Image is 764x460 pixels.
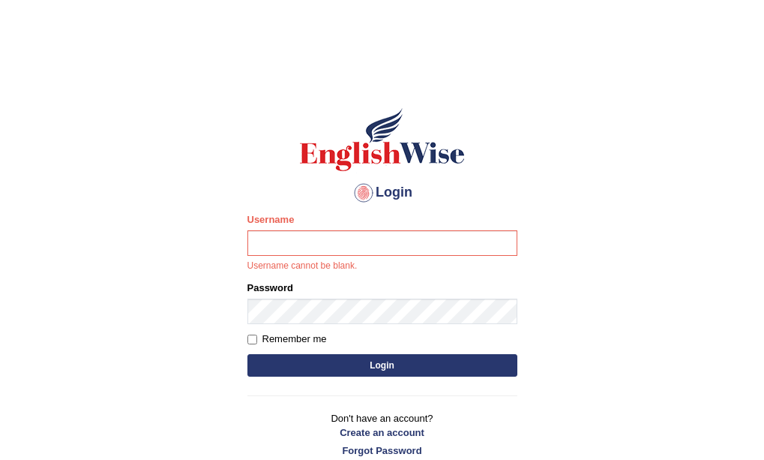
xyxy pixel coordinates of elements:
[247,354,517,377] button: Login
[247,260,517,273] p: Username cannot be blank.
[247,411,517,458] p: Don't have an account?
[247,332,327,347] label: Remember me
[247,425,517,440] a: Create an account
[247,335,257,344] input: Remember me
[247,281,293,295] label: Password
[247,443,517,458] a: Forgot Password
[247,212,295,227] label: Username
[247,181,517,205] h4: Login
[297,106,468,173] img: Logo of English Wise sign in for intelligent practice with AI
